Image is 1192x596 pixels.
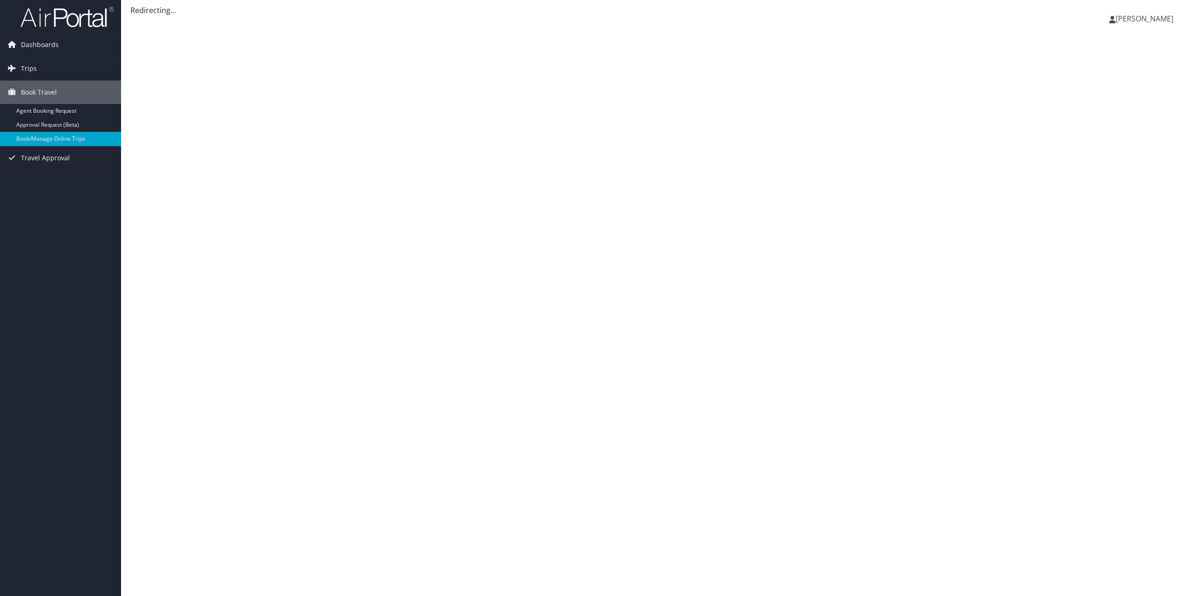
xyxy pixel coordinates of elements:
span: Dashboards [21,33,59,56]
span: Book Travel [21,81,57,104]
span: Travel Approval [21,146,70,170]
span: [PERSON_NAME] [1116,14,1173,24]
div: Redirecting... [130,5,1183,16]
a: [PERSON_NAME] [1109,5,1183,33]
img: airportal-logo.png [20,6,114,28]
span: Trips [21,57,37,80]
